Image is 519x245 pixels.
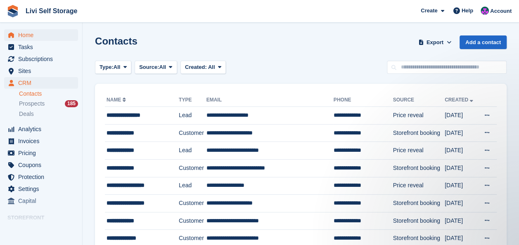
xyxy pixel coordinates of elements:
td: [DATE] [445,142,478,160]
td: Storefront booking [393,195,444,212]
td: Storefront booking [393,159,444,177]
span: Home [18,29,68,41]
a: Created [445,97,475,103]
td: Customer [179,212,206,230]
td: [DATE] [445,212,478,230]
a: menu [4,183,78,195]
h1: Contacts [95,35,137,47]
a: Add a contact [460,35,507,49]
span: Created: [185,64,207,70]
a: menu [4,195,78,207]
span: Tasks [18,41,68,53]
a: Name [107,97,128,103]
a: menu [4,171,78,183]
a: Preview store [68,225,78,235]
span: Protection [18,171,68,183]
span: Coupons [18,159,68,171]
a: menu [4,65,78,77]
a: Prospects 185 [19,99,78,108]
a: menu [4,77,78,89]
th: Email [206,94,334,107]
span: All [208,64,215,70]
td: Customer [179,124,206,142]
div: 185 [65,100,78,107]
a: menu [4,159,78,171]
td: Storefront booking [393,212,444,230]
td: Lead [179,142,206,160]
span: Prospects [19,100,45,108]
a: menu [4,29,78,41]
span: Account [490,7,512,15]
span: Type: [100,63,114,71]
span: Online Store [18,224,68,236]
span: Export [427,38,443,47]
a: Contacts [19,90,78,98]
td: [DATE] [445,159,478,177]
a: menu [4,123,78,135]
a: menu [4,147,78,159]
td: [DATE] [445,195,478,212]
td: Lead [179,107,206,125]
span: Help [462,7,473,15]
img: Graham Cameron [481,7,489,15]
a: Deals [19,110,78,118]
span: Invoices [18,135,68,147]
span: Source: [139,63,159,71]
td: Lead [179,177,206,195]
button: Export [417,35,453,49]
td: Customer [179,159,206,177]
span: All [159,63,166,71]
span: Storefront [7,214,82,222]
td: Price reveal [393,142,444,160]
span: Deals [19,110,34,118]
span: Settings [18,183,68,195]
button: Created: All [180,61,226,74]
button: Type: All [95,61,131,74]
span: Subscriptions [18,53,68,65]
span: All [114,63,121,71]
td: [DATE] [445,177,478,195]
a: Livi Self Storage [22,4,81,18]
span: CRM [18,77,68,89]
td: [DATE] [445,124,478,142]
td: Storefront booking [393,124,444,142]
td: [DATE] [445,107,478,125]
img: stora-icon-8386f47178a22dfd0bd8f6a31ec36ba5ce8667c1dd55bd0f319d3a0aa187defe.svg [7,5,19,17]
th: Source [393,94,444,107]
span: Capital [18,195,68,207]
td: Customer [179,195,206,212]
th: Type [179,94,206,107]
th: Phone [334,94,393,107]
a: menu [4,224,78,236]
a: menu [4,41,78,53]
a: menu [4,135,78,147]
button: Source: All [135,61,177,74]
span: Create [421,7,437,15]
td: Price reveal [393,107,444,125]
a: menu [4,53,78,65]
span: Analytics [18,123,68,135]
span: Pricing [18,147,68,159]
td: Price reveal [393,177,444,195]
span: Sites [18,65,68,77]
